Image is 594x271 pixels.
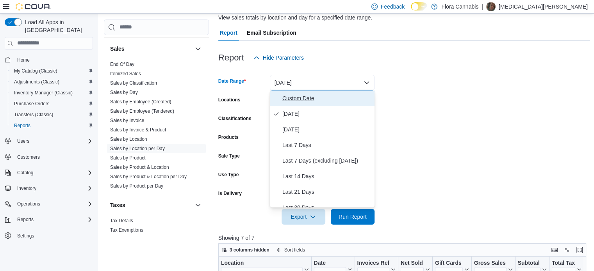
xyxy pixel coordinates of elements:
span: Last 7 Days [282,140,371,150]
span: Sort fields [284,247,305,253]
button: Reports [2,214,96,225]
span: Catalog [14,168,93,177]
label: Products [218,134,239,140]
button: Export [282,209,325,225]
label: Classifications [218,115,252,122]
span: Sales by Product & Location [110,164,169,170]
span: Reports [17,216,34,223]
div: Taxes [104,216,209,238]
h3: Sales [110,45,125,53]
span: Users [14,136,93,146]
span: Hide Parameters [263,54,304,62]
div: Location [221,259,303,267]
span: Feedback [381,3,405,11]
span: Last 7 Days (excluding [DATE]) [282,156,371,165]
div: Nikita Coles [486,2,496,11]
span: Inventory [14,184,93,193]
span: [DATE] [282,125,371,134]
button: Keyboard shortcuts [550,245,559,255]
button: Customers [2,151,96,163]
a: Sales by Employee (Created) [110,99,171,105]
button: Enter fullscreen [575,245,584,255]
span: Transfers (Classic) [14,112,53,118]
a: Sales by Product per Day [110,183,163,189]
a: Purchase Orders [11,99,53,108]
span: Last 21 Days [282,187,371,197]
p: | [482,2,483,11]
span: Last 30 Days [282,203,371,212]
span: Inventory [17,185,36,191]
span: Home [17,57,30,63]
span: Settings [14,230,93,240]
a: My Catalog (Classic) [11,66,61,76]
button: Transfers (Classic) [8,109,96,120]
div: Net Sold [401,259,424,267]
button: Display options [562,245,572,255]
button: Sales [110,45,192,53]
a: Sales by Employee (Tendered) [110,108,174,114]
a: Tax Details [110,218,133,223]
a: Sales by Product & Location per Day [110,174,187,179]
img: Cova [16,3,51,11]
button: Users [2,136,96,147]
a: Inventory Manager (Classic) [11,88,76,97]
a: Sales by Location per Day [110,146,165,151]
button: Inventory Manager (Classic) [8,87,96,98]
span: Reports [11,121,93,130]
button: Home [2,54,96,66]
a: End Of Day [110,62,134,67]
button: Reports [14,215,37,224]
span: Sales by Product [110,155,146,161]
button: Run Report [331,209,375,225]
a: Sales by Product & Location [110,165,169,170]
span: Inventory Manager (Classic) [14,90,73,96]
span: Adjustments (Classic) [14,79,59,85]
span: Operations [17,201,40,207]
button: Operations [14,199,43,209]
span: My Catalog (Classic) [14,68,57,74]
span: 3 columns hidden [230,247,269,253]
span: Customers [17,154,40,160]
a: Transfers (Classic) [11,110,56,119]
div: View sales totals by location and day for a specified date range. [218,14,372,22]
a: Sales by Invoice & Product [110,127,166,133]
a: Sales by Classification [110,80,157,86]
label: Is Delivery [218,190,242,197]
span: Sales by Employee (Tendered) [110,108,174,114]
span: Tax Exemptions [110,227,143,233]
button: Catalog [14,168,36,177]
button: Purchase Orders [8,98,96,109]
span: Reports [14,215,93,224]
div: Sales [104,60,209,194]
span: Itemized Sales [110,71,141,77]
span: Purchase Orders [11,99,93,108]
div: Gift Cards [435,259,463,267]
a: Settings [14,231,37,241]
span: Settings [17,233,34,239]
button: Taxes [110,201,192,209]
button: Settings [2,230,96,241]
span: Last 14 Days [282,172,371,181]
span: Sales by Location per Day [110,145,165,152]
span: [DATE] [282,109,371,119]
span: Home [14,55,93,65]
span: Sales by Location [110,136,147,142]
div: Select listbox [270,90,375,207]
a: Tax Exemptions [110,227,143,233]
div: Date [314,259,346,267]
span: Report [220,25,237,41]
a: Adjustments (Classic) [11,77,62,87]
button: My Catalog (Classic) [8,66,96,76]
div: Gross Sales [474,259,506,267]
a: Sales by Invoice [110,118,144,123]
button: Inventory [14,184,39,193]
span: Sales by Day [110,89,138,96]
label: Sale Type [218,153,240,159]
input: Dark Mode [411,2,427,11]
